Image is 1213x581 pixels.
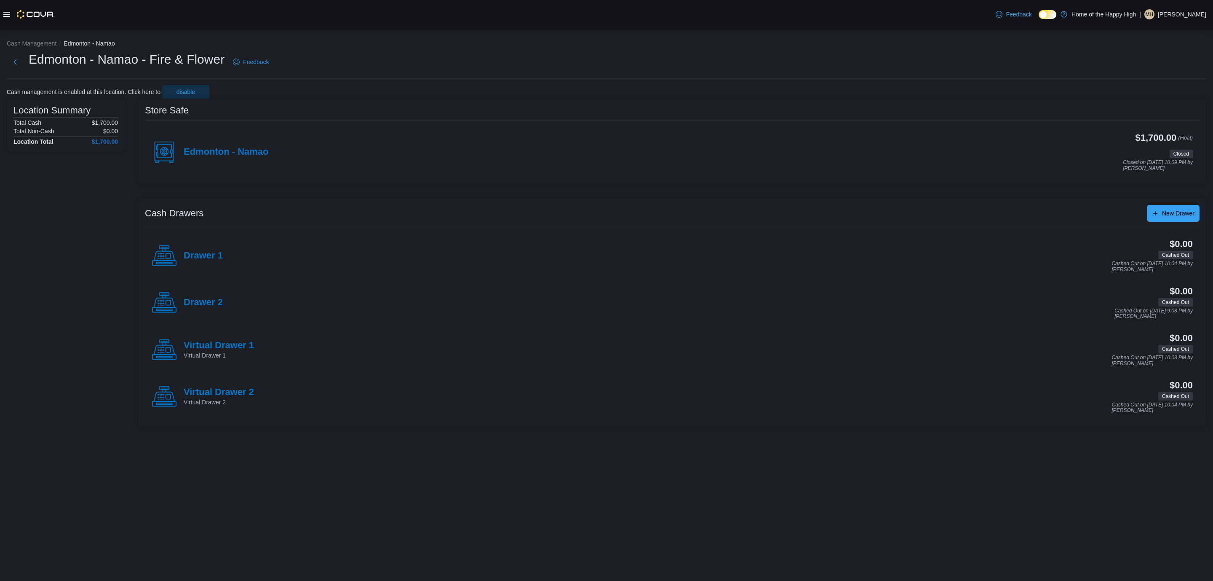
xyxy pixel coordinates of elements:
[1158,345,1193,353] span: Cashed Out
[1178,133,1193,148] p: (Float)
[184,250,223,261] h4: Drawer 1
[1147,205,1200,222] button: New Drawer
[29,51,224,68] h1: Edmonton - Namao - Fire & Flower
[7,39,1206,49] nav: An example of EuiBreadcrumbs
[1162,345,1189,353] span: Cashed Out
[184,297,223,308] h4: Drawer 2
[176,88,195,96] span: disable
[145,105,189,116] h3: Store Safe
[992,6,1035,23] a: Feedback
[162,85,209,99] button: disable
[1170,380,1193,390] h3: $0.00
[1146,9,1154,19] span: MH
[1071,9,1136,19] p: Home of the Happy High
[1111,355,1193,366] p: Cashed Out on [DATE] 10:03 PM by [PERSON_NAME]
[1114,308,1193,320] p: Cashed Out on [DATE] 9:08 PM by [PERSON_NAME]
[1170,239,1193,249] h3: $0.00
[13,128,54,134] h6: Total Non-Cash
[1136,133,1177,143] h3: $1,700.00
[1111,402,1193,414] p: Cashed Out on [DATE] 10:04 PM by [PERSON_NAME]
[243,58,269,66] span: Feedback
[92,138,118,145] h4: $1,700.00
[13,138,53,145] h4: Location Total
[1144,9,1154,19] div: Mackenzie Howell
[184,340,254,351] h4: Virtual Drawer 1
[7,54,24,70] button: Next
[1162,393,1189,400] span: Cashed Out
[184,351,254,360] p: Virtual Drawer 1
[64,40,115,47] button: Edmonton - Namao
[1158,9,1206,19] p: [PERSON_NAME]
[13,105,91,116] h3: Location Summary
[184,147,269,158] h4: Edmonton - Namao
[145,208,203,218] h3: Cash Drawers
[184,387,254,398] h4: Virtual Drawer 2
[7,40,56,47] button: Cash Management
[1170,333,1193,343] h3: $0.00
[184,398,254,406] p: Virtual Drawer 2
[1170,286,1193,296] h3: $0.00
[1139,9,1141,19] p: |
[1173,150,1189,158] span: Closed
[1158,251,1193,259] span: Cashed Out
[92,119,118,126] p: $1,700.00
[1006,10,1031,19] span: Feedback
[1123,160,1193,171] p: Closed on [DATE] 10:09 PM by [PERSON_NAME]
[1162,299,1189,306] span: Cashed Out
[1039,10,1056,19] input: Dark Mode
[1158,392,1193,401] span: Cashed Out
[1111,261,1193,272] p: Cashed Out on [DATE] 10:04 PM by [PERSON_NAME]
[1162,209,1194,218] span: New Drawer
[1162,251,1189,259] span: Cashed Out
[17,10,54,19] img: Cova
[103,128,118,134] p: $0.00
[7,89,160,95] p: Cash management is enabled at this location. Click here to
[13,119,41,126] h6: Total Cash
[1158,298,1193,307] span: Cashed Out
[230,54,272,70] a: Feedback
[1170,150,1193,158] span: Closed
